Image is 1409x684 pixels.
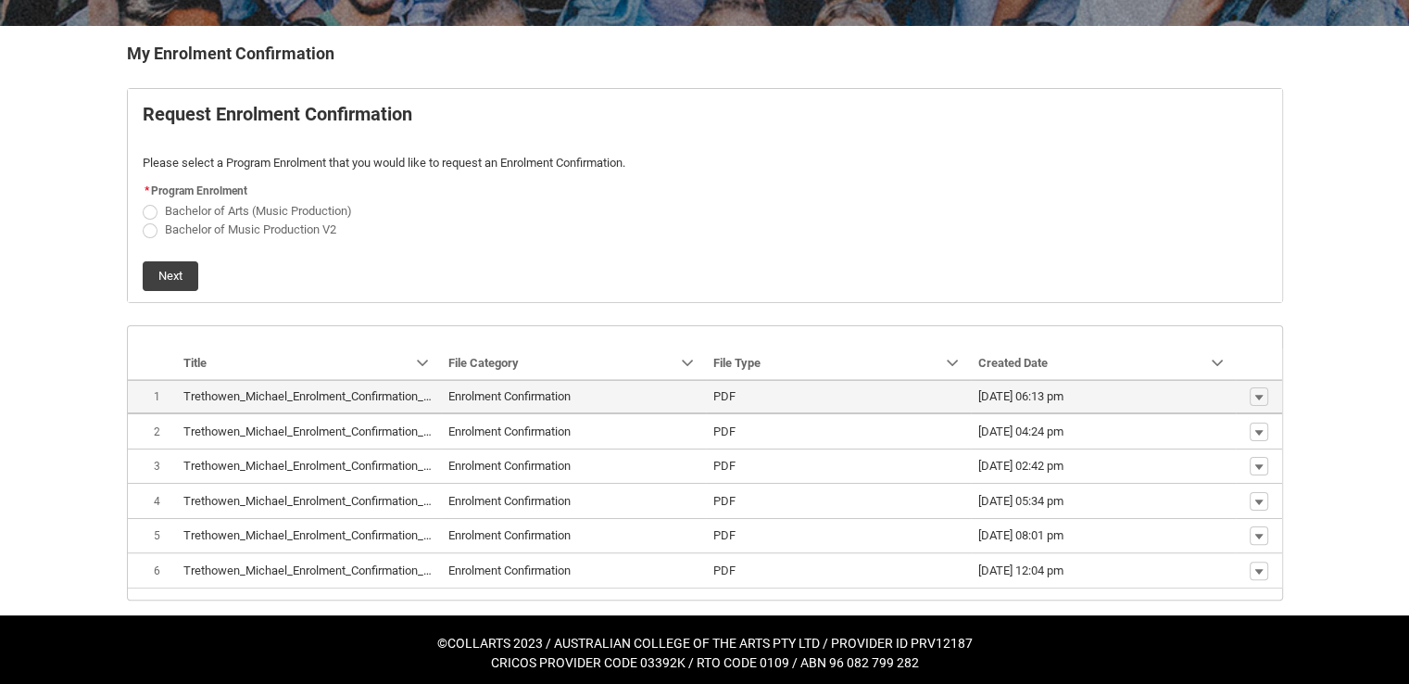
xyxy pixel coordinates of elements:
b: Request Enrolment Confirmation [143,103,412,125]
button: Next [143,261,198,291]
lightning-formatted-date-time: [DATE] 08:01 pm [978,528,1063,542]
lightning-base-formatted-text: PDF [713,564,736,577]
lightning-base-formatted-text: Trethowen_Michael_Enrolment_Confirmation_May 28, 2025.pdf [183,564,513,577]
lightning-formatted-date-time: [DATE] 12:04 pm [978,564,1063,577]
p: Please select a Program Enrolment that you would like to request an Enrolment Confirmation. [143,154,1267,172]
lightning-base-formatted-text: Enrolment Confirmation [448,459,571,473]
lightning-base-formatted-text: Trethowen_Michael_Enrolment_Confirmation_Jan 23, 2023.pdf [183,389,510,403]
article: REDU_Generate_Enrolment_Confirmation flow [127,88,1283,303]
lightning-base-formatted-text: Enrolment Confirmation [448,494,571,508]
lightning-formatted-date-time: [DATE] 05:34 pm [978,494,1063,508]
span: Bachelor of Music Production V2 [165,222,336,236]
lightning-base-formatted-text: Trethowen_Michael_Enrolment_Confirmation_Apr 29, 2023.pdf [183,424,509,438]
lightning-base-formatted-text: PDF [713,459,736,473]
span: Bachelor of Arts (Music Production) [165,204,352,218]
lightning-formatted-date-time: [DATE] 06:13 pm [978,389,1063,403]
lightning-base-formatted-text: Enrolment Confirmation [448,564,571,577]
lightning-base-formatted-text: PDF [713,424,736,438]
lightning-base-formatted-text: Enrolment Confirmation [448,389,571,403]
lightning-base-formatted-text: Enrolment Confirmation [448,424,571,438]
lightning-base-formatted-text: PDF [713,494,736,508]
abbr: required [145,184,149,197]
lightning-formatted-date-time: [DATE] 02:42 pm [978,459,1063,473]
lightning-base-formatted-text: PDF [713,528,736,542]
lightning-base-formatted-text: Trethowen_Michael_Enrolment_Confirmation_May 2, 2023.pdf [183,459,507,473]
lightning-base-formatted-text: Trethowen_Michael_Enrolment_Confirmation_Sep 25, 2024.pdf [183,494,511,508]
lightning-formatted-date-time: [DATE] 04:24 pm [978,424,1063,438]
lightning-base-formatted-text: Enrolment Confirmation [448,528,571,542]
lightning-base-formatted-text: PDF [713,389,736,403]
b: My Enrolment Confirmation [127,44,334,63]
span: Program Enrolment [151,184,247,197]
lightning-base-formatted-text: Trethowen_Michael_Enrolment_Confirmation_Jan 14, 2025.pdf [183,528,510,542]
